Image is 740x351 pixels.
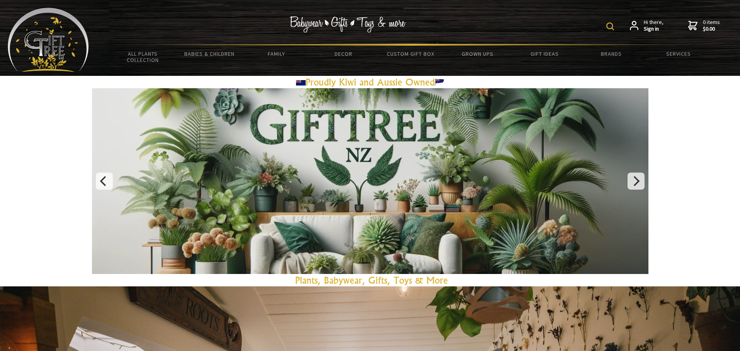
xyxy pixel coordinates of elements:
a: Custom Gift Box [377,46,444,62]
a: Hi there,Sign in [630,19,663,33]
a: All Plants Collection [109,46,176,68]
span: 0 items [703,19,720,33]
img: product search [606,22,614,30]
a: 0 items$0.00 [688,19,720,33]
span: Hi there, [644,19,663,33]
a: Plants, Babywear, Gifts, Toys & Mor [295,274,443,286]
strong: $0.00 [703,26,720,33]
img: Babywear - Gifts - Toys & more [290,16,406,33]
a: Gift Ideas [511,46,578,62]
a: Services [645,46,712,62]
a: Decor [310,46,377,62]
button: Previous [96,173,113,190]
strong: Sign in [644,26,663,33]
a: Grown Ups [444,46,511,62]
button: Next [628,173,645,190]
img: Babyware - Gifts - Toys and more... [8,8,89,72]
a: Babies & Children [176,46,243,62]
a: Proudly Kiwi and Aussie Owned [296,76,444,88]
a: Brands [578,46,645,62]
a: Family [243,46,310,62]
